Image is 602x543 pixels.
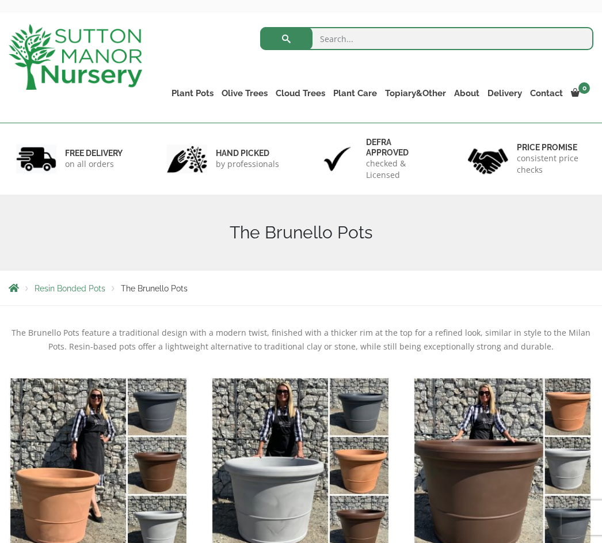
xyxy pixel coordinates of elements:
img: 4.jpg [468,141,508,176]
span: 0 [578,82,590,94]
a: Resin Bonded Pots [35,284,105,293]
img: logo [9,24,142,90]
a: Topiary&Other [381,85,450,101]
img: 1.jpg [16,145,56,174]
a: Delivery [483,85,526,101]
p: by professionals [216,158,279,170]
h6: Defra approved [366,137,436,158]
input: Search... [260,27,594,50]
img: 3.jpg [317,145,357,174]
img: 2.jpg [167,145,207,174]
h6: hand picked [216,148,279,158]
a: About [450,85,483,101]
a: Plant Care [329,85,381,101]
h6: Price promise [517,142,586,153]
p: on all orders [65,158,123,170]
nav: Breadcrumbs [9,283,593,293]
a: Olive Trees [218,85,272,101]
a: Plant Pots [167,85,218,101]
h1: The Brunello Pots [9,222,593,243]
p: consistent price checks [517,153,586,176]
a: Contact [526,85,567,101]
p: checked & Licensed [366,158,436,181]
span: The Brunello Pots [121,284,188,293]
a: Cloud Trees [272,85,329,101]
p: The Brunello Pots feature a traditional design with a modern twist, finished with a thicker rim a... [9,326,593,354]
a: 0 [567,85,593,101]
h6: FREE DELIVERY [65,148,123,158]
